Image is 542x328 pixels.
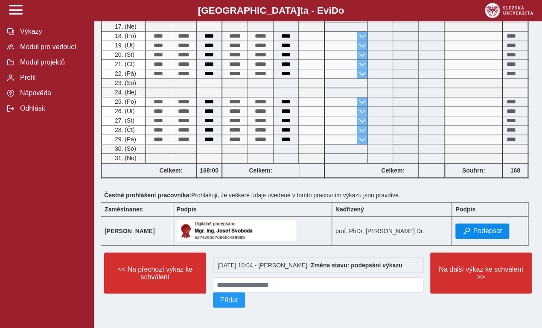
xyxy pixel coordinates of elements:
span: Modul pro vedoucí [17,43,87,51]
div: [DATE] 10:04 - [PERSON_NAME] : [213,257,423,273]
b: Celkem: [146,167,196,174]
span: Podepsat [473,227,502,235]
span: Výkazy [17,28,87,35]
span: Odhlásit [17,105,87,112]
span: Přidat [220,296,238,304]
b: 168 [503,167,527,174]
span: 17. (Ne) [113,23,137,30]
span: 22. (Pá) [113,70,136,77]
span: 18. (Po) [113,32,136,39]
span: Na další výkaz ke schválení >> [437,265,525,281]
button: Přidat [213,292,245,307]
span: 21. (Čt) [113,61,135,67]
span: 27. (St) [113,117,134,124]
b: Celkem: [222,167,299,174]
span: 25. (Po) [113,98,136,105]
button: Na další výkaz ke schválení >> [430,252,532,293]
span: 20. (St) [113,51,134,58]
span: 24. (Ne) [113,89,137,96]
b: 168:00 [197,167,221,174]
b: Podpis [177,206,197,213]
span: 29. (Pá) [113,136,136,143]
span: 30. (So) [113,145,136,152]
b: Celkem: [367,167,418,174]
td: prof. PhDr. [PERSON_NAME] Dr. [332,217,452,246]
b: Podpis [455,206,475,213]
b: Čestné prohlášení pracovníka: [104,192,191,199]
span: Nápověda [17,89,87,97]
span: 26. (Út) [113,108,135,114]
button: Podepsat [455,223,509,239]
span: Profil [17,74,87,82]
span: Modul projektů [17,59,87,66]
b: Zaměstnanec [105,206,143,213]
img: logo_web_su.png [485,3,533,18]
b: Změna stavu: podepsání výkazu [311,261,402,268]
span: 23. (So) [113,79,136,86]
b: Souhrn: [462,167,485,174]
span: t [300,5,303,16]
span: 31. (Ne) [113,155,137,161]
button: << Na přechozí výkaz ke schválení [104,252,206,293]
b: [GEOGRAPHIC_DATA] a - Evi [26,5,516,16]
span: o [338,5,344,16]
span: << Na přechozí výkaz ke schválení [111,265,199,281]
b: [PERSON_NAME] [105,228,154,234]
div: Prohlašuji, že veškeré údaje uvedené v tomto pracovním výkazu jsou pravdivé. [101,188,535,202]
b: Nadřízený [335,206,364,213]
span: D [331,5,338,16]
span: 19. (Út) [113,42,135,49]
span: 28. (Čt) [113,126,135,133]
img: Digitálně podepsáno uživatelem [177,220,296,240]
